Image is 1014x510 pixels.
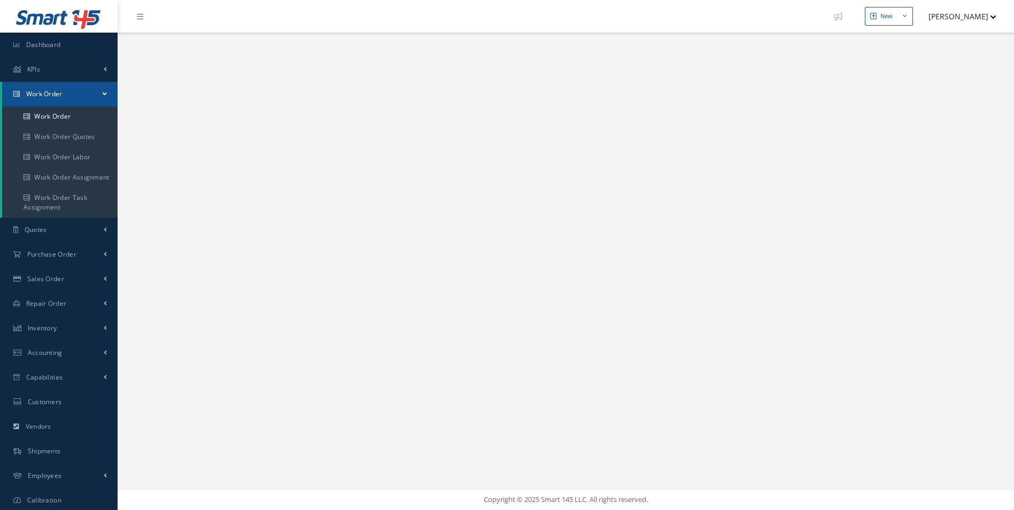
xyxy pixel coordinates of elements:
span: Sales Order [27,274,64,283]
span: Purchase Order [27,250,76,259]
span: Work Order [26,89,63,98]
span: Vendors [26,422,51,431]
span: Dashboard [26,40,61,49]
span: Shipments [28,446,61,455]
a: Work Order [2,106,118,127]
a: Work Order [2,82,118,106]
span: Calibration [27,496,61,505]
a: Work Order Quotes [2,127,118,147]
span: Accounting [28,348,63,357]
div: New [880,12,893,21]
span: Employees [28,471,62,480]
span: Inventory [28,323,57,333]
a: Work Order Assignment [2,167,118,188]
div: Copyright © 2025 Smart 145 LLC. All rights reserved. [128,494,1003,505]
a: Work Order Task Assignment [2,188,118,218]
button: [PERSON_NAME] [918,6,996,27]
span: Quotes [25,225,47,234]
span: Capabilities [26,373,63,382]
a: Work Order Labor [2,147,118,167]
span: Customers [28,397,62,406]
button: New [865,7,913,26]
span: Repair Order [26,299,67,308]
span: KPIs [27,65,40,74]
